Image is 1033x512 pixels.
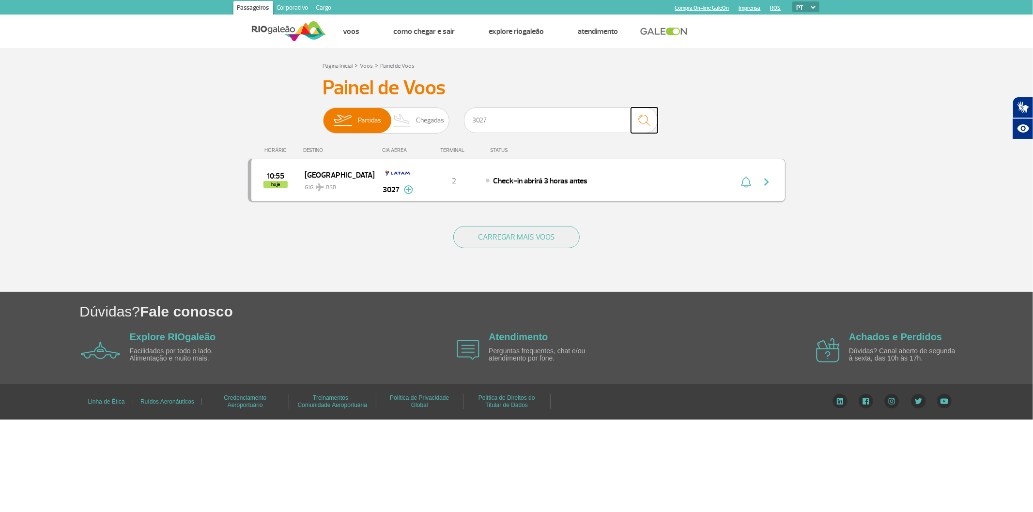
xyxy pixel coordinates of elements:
span: 3027 [383,184,400,196]
img: Facebook [859,394,873,408]
a: Atendimento [578,27,618,36]
a: Voos [343,27,360,36]
img: mais-info-painel-voo.svg [404,185,413,194]
a: Página Inicial [323,62,353,70]
span: [GEOGRAPHIC_DATA] [305,168,367,181]
a: Passageiros [233,1,273,16]
span: hoje [263,181,288,188]
a: Explore RIOgaleão [130,331,216,342]
a: > [375,60,379,71]
a: Credenciamento Aeroportuário [224,391,266,412]
img: airplane icon [457,340,479,360]
a: Política de Direitos do Titular de Dados [478,391,535,412]
span: Check-in abrirá 3 horas antes [493,176,587,186]
input: Voo, cidade ou cia aérea [464,107,658,133]
img: seta-direita-painel-voo.svg [761,176,772,188]
a: Treinamentos - Comunidade Aeroportuária [298,391,367,412]
img: airplane icon [816,338,840,362]
a: Política de Privacidade Global [390,391,449,412]
div: CIA AÉREA [374,147,422,153]
div: Plugin de acessibilidade da Hand Talk. [1013,97,1033,139]
img: YouTube [937,394,952,408]
p: Dúvidas? Canal aberto de segunda à sexta, das 10h às 17h. [849,347,960,362]
span: 2025-09-27 10:55:00 [267,173,284,180]
img: Instagram [884,394,899,408]
a: Painel de Voos [381,62,415,70]
span: Chegadas [416,108,444,133]
button: CARREGAR MAIS VOOS [453,226,580,248]
a: Imprensa [739,5,761,11]
div: HORÁRIO [251,147,304,153]
button: Abrir tradutor de língua de sinais. [1013,97,1033,118]
img: airplane icon [81,342,120,359]
p: Facilidades por todo o lado. Alimentação e muito mais. [130,347,241,362]
span: GIG [305,178,367,192]
a: Linha de Ética [88,395,124,408]
a: Cargo [312,1,336,16]
a: Atendimento [489,331,548,342]
a: Como chegar e sair [394,27,455,36]
img: slider-embarque [327,108,358,133]
img: slider-desembarque [388,108,416,133]
button: Abrir recursos assistivos. [1013,118,1033,139]
a: Voos [360,62,373,70]
div: DESTINO [303,147,374,153]
h1: Dúvidas? [79,301,1033,321]
img: Twitter [911,394,926,408]
span: BSB [326,183,336,192]
img: destiny_airplane.svg [316,183,324,191]
a: RQS [771,5,781,11]
img: LinkedIn [833,394,848,408]
div: STATUS [485,147,564,153]
a: Achados e Perdidos [849,331,942,342]
div: TERMINAL [422,147,485,153]
h3: Painel de Voos [323,76,710,100]
img: sino-painel-voo.svg [741,176,751,188]
a: Ruídos Aeronáuticos [140,395,194,408]
a: Corporativo [273,1,312,16]
p: Perguntas frequentes, chat e/ou atendimento por fone. [489,347,600,362]
span: 2 [452,176,456,186]
span: Partidas [358,108,381,133]
a: Explore RIOgaleão [489,27,544,36]
a: > [355,60,358,71]
a: Compra On-line GaleOn [675,5,729,11]
span: Fale conosco [140,303,233,319]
